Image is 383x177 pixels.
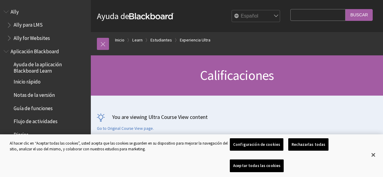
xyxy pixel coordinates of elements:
[14,60,87,74] span: Ayuda de la aplicación Blackboard Learn
[97,11,174,21] a: Ayuda deBlackboard
[230,159,284,172] button: Aceptar todas las cookies
[180,36,210,44] a: Experiencia Ultra
[14,116,58,125] span: Flujo de actividades
[4,7,87,43] nav: Book outline for Anthology Ally Help
[14,33,50,41] span: Ally for Websites
[288,138,329,151] button: Rechazarlas todas
[14,129,28,138] span: Diarios
[14,103,53,111] span: Guía de funciones
[129,13,174,19] strong: Blackboard
[97,113,377,121] p: You are viewing Ultra Course View content
[14,90,55,98] span: Notas de la versión
[115,36,124,44] a: Inicio
[230,138,283,151] button: Configuración de cookies
[11,7,19,15] span: Ally
[150,36,172,44] a: Estudiantes
[14,20,43,28] span: Ally para LMS
[367,148,380,162] button: Cerrar
[14,77,41,85] span: Inicio rápido
[11,46,59,54] span: Aplicación Blackboard
[97,126,154,131] a: Go to Original Course View page.
[232,10,280,22] select: Site Language Selector
[132,36,143,44] a: Learn
[10,140,230,152] div: Al hacer clic en “Aceptar todas las cookies”, usted acepta que las cookies se guarden en su dispo...
[200,67,274,84] span: Calificaciones
[345,9,373,21] input: Buscar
